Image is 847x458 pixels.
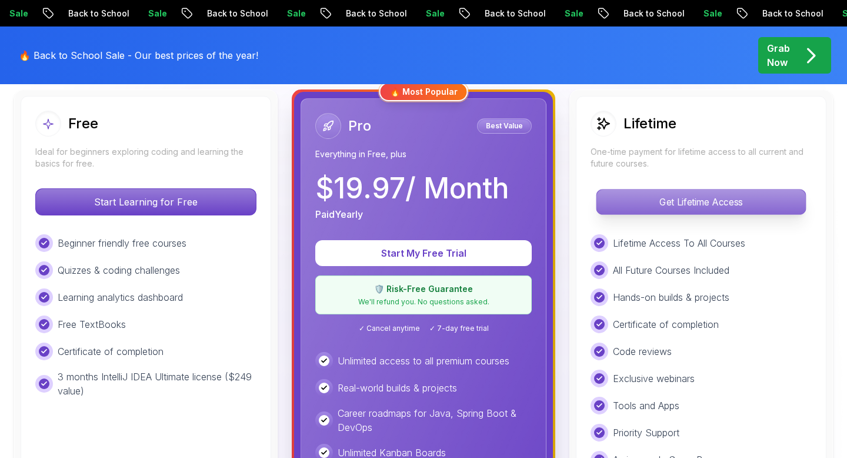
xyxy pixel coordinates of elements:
p: Real-world builds & projects [338,381,457,395]
p: We'll refund you. No questions asked. [323,297,524,307]
p: Beginner friendly free courses [58,236,186,250]
p: Free TextBooks [58,317,126,331]
button: Start Learning for Free [35,188,256,215]
p: Lifetime Access To All Courses [613,236,745,250]
p: Start Learning for Free [36,189,256,215]
a: Start Learning for Free [35,196,256,208]
p: Sale [136,8,174,19]
h2: Lifetime [623,114,676,133]
p: Ideal for beginners exploring coding and learning the basics for free. [35,146,256,170]
p: Code reviews [613,344,672,359]
p: $ 19.97 / Month [315,174,509,203]
p: Learning analytics dashboard [58,290,183,304]
p: All Future Courses Included [613,263,729,277]
p: Back to School [56,8,136,19]
p: Grab Now [767,41,790,69]
button: Start My Free Trial [315,240,532,266]
p: Back to School [612,8,692,19]
p: Career roadmaps for Java, Spring Boot & DevOps [338,406,532,434]
a: Get Lifetime Access [591,196,812,208]
p: Sale [692,8,729,19]
p: Sale [414,8,452,19]
p: Paid Yearly [315,207,363,221]
p: Hands-on builds & projects [613,290,729,304]
p: 🔥 Back to School Sale - Our best prices of the year! [19,48,258,62]
p: Certificate of completion [613,317,719,331]
span: ✓ 7-day free trial [429,324,489,333]
h2: Pro [348,117,371,135]
p: Best Value [479,120,530,132]
h2: Free [68,114,98,133]
p: Tools and Apps [613,399,679,413]
p: Back to School [334,8,414,19]
p: Back to School [473,8,553,19]
p: Certificate of completion [58,344,164,359]
button: Get Lifetime Access [596,189,806,215]
p: Sale [275,8,313,19]
p: Get Lifetime Access [596,190,805,214]
span: ✓ Cancel anytime [359,324,420,333]
p: Start My Free Trial [329,246,518,260]
p: Exclusive webinars [613,371,695,386]
p: Back to School [195,8,275,19]
p: Sale [553,8,591,19]
p: 3 months IntelliJ IDEA Ultimate license ($249 value) [58,370,256,398]
p: Back to School [751,8,831,19]
p: Everything in Free, plus [315,148,532,160]
p: 🛡️ Risk-Free Guarantee [323,283,524,295]
p: Priority Support [613,426,679,440]
p: Unlimited access to all premium courses [338,354,509,368]
p: One-time payment for lifetime access to all current and future courses. [591,146,812,170]
p: Quizzes & coding challenges [58,263,180,277]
